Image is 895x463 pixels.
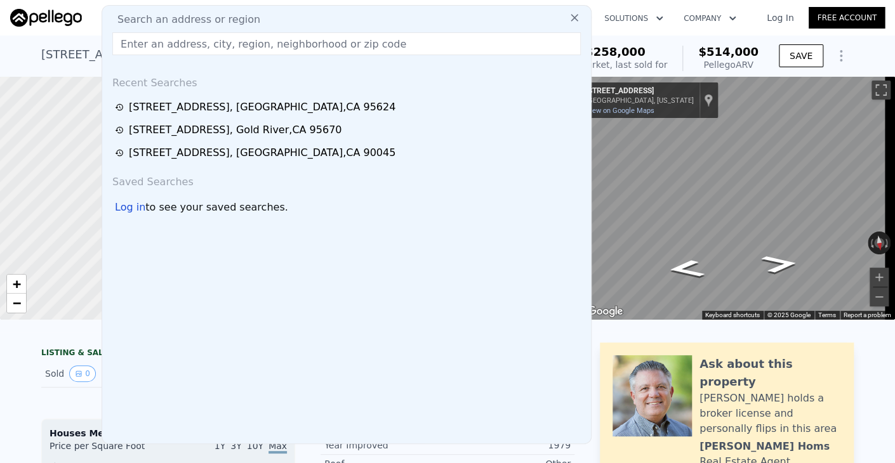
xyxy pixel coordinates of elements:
button: Keyboard shortcuts [705,311,760,320]
a: Zoom in [7,275,26,294]
div: Ask about this property [699,355,841,391]
div: 1979 [447,439,571,452]
a: Terms (opens in new tab) [818,311,836,318]
img: Google [584,303,626,320]
div: Sold [45,365,158,382]
div: Street View [581,76,895,320]
div: [STREET_ADDRESS] , Gold River , CA 95670 [129,122,341,138]
span: Search an address or region [107,12,260,27]
div: LISTING & SALE HISTORY [41,348,295,360]
div: Saved Searches [107,164,586,195]
a: Log In [752,11,809,24]
button: Rotate counterclockwise [868,231,875,254]
div: [PERSON_NAME] holds a broker license and personally flips in this area [699,391,841,436]
a: [STREET_ADDRESS], [GEOGRAPHIC_DATA],CA 90045 [115,145,582,160]
div: [STREET_ADDRESS] , [GEOGRAPHIC_DATA] , CA 90045 [129,145,395,160]
button: Zoom out [870,287,889,306]
a: [STREET_ADDRESS], [GEOGRAPHIC_DATA],CA 95624 [115,100,582,115]
div: Price per Square Foot [50,440,168,460]
div: [PERSON_NAME] Homs [699,439,830,454]
span: 10Y [247,441,263,451]
button: Toggle fullscreen view [872,81,891,100]
div: Map [581,76,895,320]
button: Zoom in [870,268,889,287]
path: Go East, Park Trail Dr [652,256,720,282]
span: © 2025 Google [767,311,811,318]
button: Solutions [594,7,673,30]
a: [STREET_ADDRESS], Gold River,CA 95670 [115,122,582,138]
span: to see your saved searches. [145,200,288,215]
button: Reset the view [873,231,885,255]
a: View on Google Maps [586,107,654,115]
span: − [13,295,21,311]
div: [STREET_ADDRESS] [586,86,694,96]
div: Recent Searches [107,65,586,96]
path: Go West, Park Trail Dr [745,251,814,277]
button: Rotate clockwise [884,231,891,254]
input: Enter an address, city, region, neighborhood or zip code [112,32,581,55]
a: Open this area in Google Maps (opens a new window) [584,303,626,320]
span: 3Y [230,441,241,451]
a: Zoom out [7,294,26,313]
span: $258,000 [585,45,646,58]
a: Report a problem [844,311,891,318]
span: $514,000 [698,45,759,58]
a: Free Account [809,7,885,29]
span: Max [268,441,287,453]
img: Pellego [10,9,82,27]
div: Off Market, last sold for [563,58,667,71]
button: View historical data [69,365,96,382]
div: [GEOGRAPHIC_DATA], [US_STATE] [586,96,694,105]
span: 1Y [215,441,225,451]
div: [STREET_ADDRESS] , [GEOGRAPHIC_DATA] , CA 95624 [41,46,345,63]
button: SAVE [779,44,823,67]
button: Show Options [828,43,854,68]
a: Show location on map [704,93,713,107]
div: Houses Median Sale [50,427,287,440]
div: Pellego ARV [698,58,759,71]
div: [STREET_ADDRESS] , [GEOGRAPHIC_DATA] , CA 95624 [129,100,395,115]
span: + [13,276,21,292]
div: Year Improved [324,439,447,452]
div: Log in [115,200,145,215]
button: Company [673,7,746,30]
